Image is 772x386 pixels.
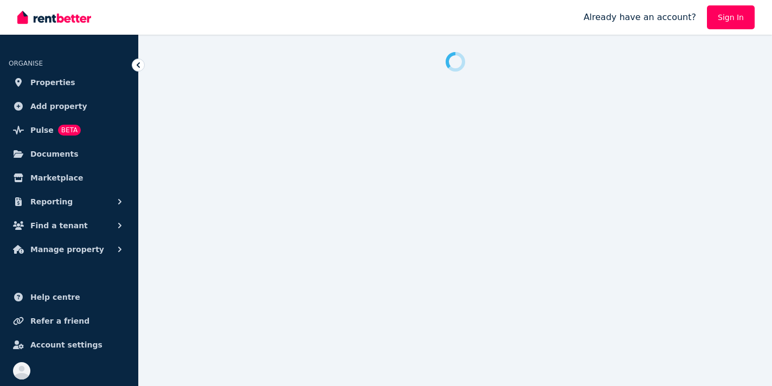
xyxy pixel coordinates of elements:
[30,171,83,184] span: Marketplace
[30,291,80,304] span: Help centre
[9,239,130,260] button: Manage property
[30,314,89,327] span: Refer a friend
[17,9,91,25] img: RentBetter
[9,95,130,117] a: Add property
[9,60,43,67] span: ORGANISE
[30,219,88,232] span: Find a tenant
[583,11,696,24] span: Already have an account?
[58,125,81,136] span: BETA
[30,100,87,113] span: Add property
[9,143,130,165] a: Documents
[9,310,130,332] a: Refer a friend
[30,124,54,137] span: Pulse
[9,119,130,141] a: PulseBETA
[9,191,130,213] button: Reporting
[30,147,79,160] span: Documents
[9,72,130,93] a: Properties
[30,76,75,89] span: Properties
[9,286,130,308] a: Help centre
[9,215,130,236] button: Find a tenant
[30,338,102,351] span: Account settings
[30,195,73,208] span: Reporting
[9,334,130,356] a: Account settings
[30,243,104,256] span: Manage property
[707,5,755,29] a: Sign In
[9,167,130,189] a: Marketplace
